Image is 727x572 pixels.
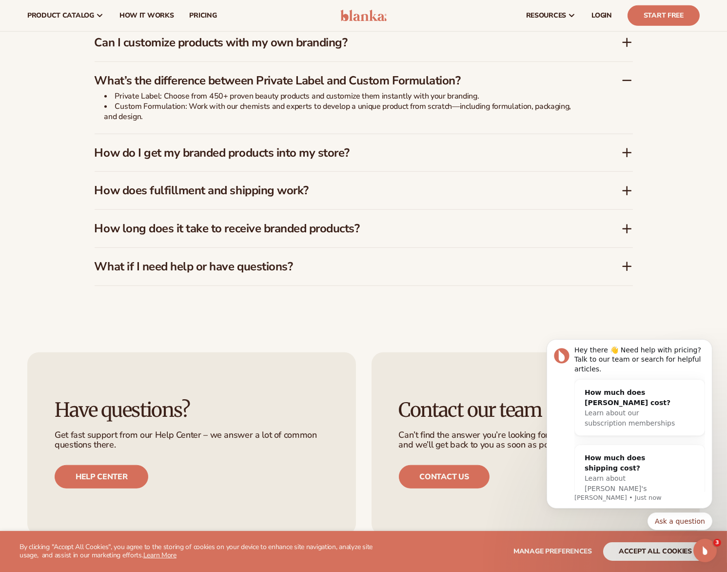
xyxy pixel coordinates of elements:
p: By clicking "Accept All Cookies", you agree to the storing of cookies on your device to enhance s... [20,543,390,560]
span: pricing [189,12,216,20]
li: Custom Formulation: Work with our chemists and experts to develop a unique product from scratch—i... [104,102,582,122]
h3: How do I get my branded products into my store? [95,146,592,160]
button: Manage preferences [513,542,592,561]
p: Get fast support from our Help Center – we answer a lot of common questions there. [55,430,329,450]
button: accept all cookies [603,542,707,561]
h3: What’s the difference between Private Label and Custom Formulation? [95,74,592,88]
p: Can’t find the answer you’re looking for? Reach out to our team directly and we’ll get back to yo... [399,430,673,450]
li: Private Label: Choose from 450+ proven beauty products and customize them instantly with your bra... [104,91,582,102]
h3: How long does it take to receive branded products? [95,222,592,236]
h3: Contact our team [399,399,673,421]
span: 3 [713,539,721,547]
span: LOGIN [591,12,612,20]
iframe: Intercom live chat [693,539,717,562]
iframe: Intercom notifications message [532,331,727,536]
h3: What if I need help or have questions? [95,260,592,274]
h3: Can I customize products with my own branding? [95,36,592,50]
a: Contact us [399,465,490,489]
a: Start Free [628,5,700,26]
img: logo [340,10,387,21]
h3: Have questions? [55,399,329,421]
a: Learn More [143,551,177,560]
a: Help center [55,465,148,489]
span: Manage preferences [513,547,592,556]
h3: How does fulfillment and shipping work? [95,184,592,198]
span: How It Works [119,12,174,20]
span: product catalog [27,12,94,20]
span: resources [526,12,566,20]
